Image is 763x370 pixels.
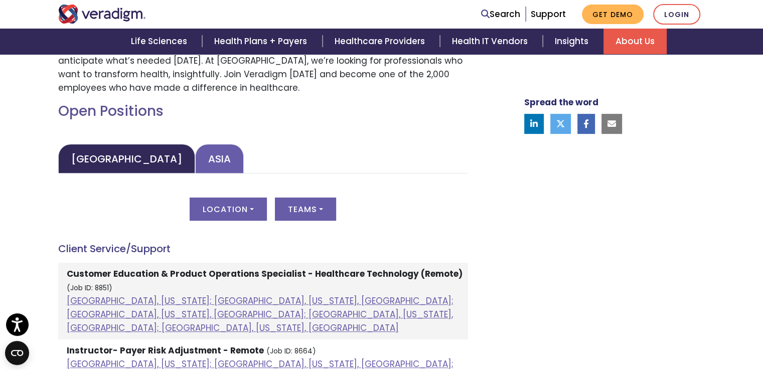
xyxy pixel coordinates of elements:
a: Search [481,8,520,21]
button: Open CMP widget [5,341,29,365]
a: [GEOGRAPHIC_DATA], [US_STATE]; [GEOGRAPHIC_DATA], [US_STATE], [GEOGRAPHIC_DATA]; [GEOGRAPHIC_DATA... [67,295,453,334]
a: Health Plans + Payers [202,29,322,54]
a: Asia [195,144,244,173]
a: About Us [603,29,667,54]
a: Health IT Vendors [440,29,543,54]
h4: Client Service/Support [58,243,468,255]
a: Login [653,4,700,25]
a: Life Sciences [119,29,202,54]
strong: Customer Education & Product Operations Specialist - Healthcare Technology (Remote) [67,268,463,280]
a: Insights [543,29,603,54]
strong: Instructor- Payer Risk Adjustment - Remote [67,344,264,356]
small: (Job ID: 8851) [67,283,112,293]
p: Join a passionate team of dedicated associates who work side-by-side with caregivers, developers,... [58,27,468,95]
button: Teams [275,198,336,221]
button: Location [190,198,267,221]
a: Get Demo [582,5,644,24]
a: Support [531,8,566,20]
a: [GEOGRAPHIC_DATA] [58,144,195,173]
img: Veradigm logo [58,5,146,24]
h2: Open Positions [58,103,468,120]
strong: Spread the word [524,96,598,108]
a: Healthcare Providers [323,29,440,54]
small: (Job ID: 8664) [266,346,316,356]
